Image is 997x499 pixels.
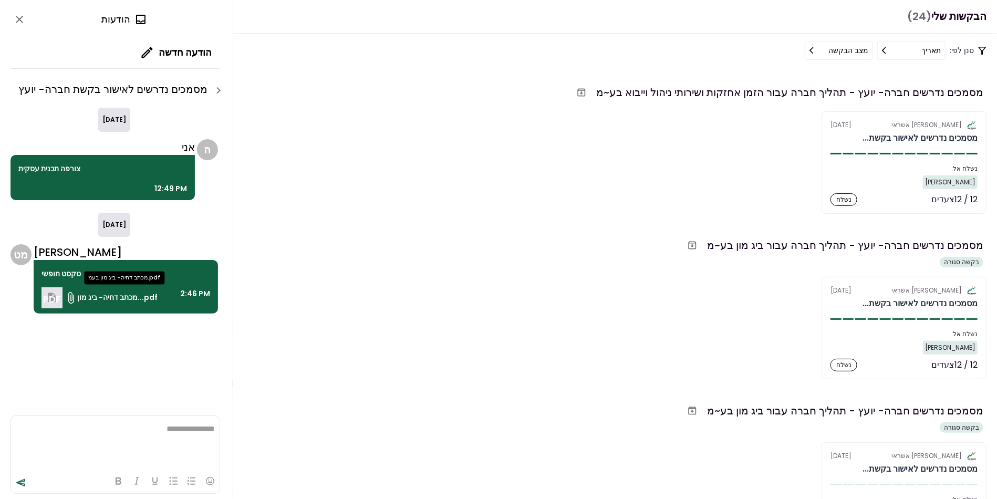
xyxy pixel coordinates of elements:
[863,463,978,475] div: מסמכים נדרשים לאישור בקשת חברה- יועץ
[18,162,187,175] p: צורפה תכנית עסקית
[940,257,983,267] div: בקשה סגורה
[892,286,962,295] div: [PERSON_NAME] אשראי
[892,120,962,130] div: [PERSON_NAME] אשראי
[830,193,857,206] div: נשלח
[197,139,218,160] div: ה
[77,292,158,303] span: מכתב דחיה- ביג מון בעמ.pdf
[41,267,210,280] p: טקסט חופשי
[923,175,978,189] div: [PERSON_NAME]
[923,341,978,355] div: [PERSON_NAME]
[967,286,978,295] img: Partner logo
[830,164,978,173] div: נשלח אל:
[683,401,702,420] button: העבר לארכיון
[967,451,978,461] img: Partner logo
[11,139,195,155] div: אני
[830,451,978,461] div: [DATE]
[805,41,873,60] button: מצב הבקשה
[164,474,182,488] button: Bullet list
[707,237,983,253] div: מסמכים נדרשים חברה- יועץ - תהליך חברה עבור ביג מון בע~מ
[683,236,702,255] button: העבר לארכיון
[15,477,26,488] button: send
[11,11,28,28] button: close
[863,132,978,144] div: מסמכים נדרשים לאישור בקשת חברה- יועץ
[133,39,220,66] button: הודעה חדשה
[907,6,931,27] span: (24)
[907,6,986,27] h1: הבקשות שלי
[34,244,218,260] div: [PERSON_NAME]
[830,286,978,295] div: [DATE]
[863,297,978,310] div: מסמכים נדרשים לאישור בקשת חברה- יועץ
[892,451,962,461] div: [PERSON_NAME] אשראי
[931,193,978,206] div: 12 / 12 צעדים
[84,272,164,285] div: מכתב דחיה- ביג מון בעמ.pdf
[183,474,201,488] button: Numbered list
[707,403,983,419] div: מסמכים נדרשים חברה- יועץ - תהליך חברה עבור ביג מון בע~מ
[805,41,986,60] div: סנן לפי:
[180,287,210,308] div: 2:46 PM
[830,329,978,339] div: נשלח אל:
[596,85,983,100] div: מסמכים נדרשים חברה- יועץ - תהליך חברה עבור הזמן אחזקות ושירותי ניהול וייבוא בע~מ
[201,474,219,488] button: Emojis
[877,41,946,60] button: תאריך
[43,292,61,306] div: pdf
[146,474,164,488] button: Underline
[101,12,147,27] div: הודעות
[41,287,158,308] button: pdfמכתב דחיה- ביג מון בעמ.pdf
[11,81,227,99] div: מסמכים נדרשים לאישור בקשת חברה- יועץ
[98,213,130,237] div: [DATE]
[109,474,127,488] button: Bold
[830,359,857,371] div: נשלח
[967,120,978,130] img: Partner logo
[830,120,978,130] div: [DATE]
[128,474,146,488] button: Italic
[11,416,220,469] iframe: Rich Text Area
[931,359,978,371] div: 12 / 12 צעדים
[154,182,187,195] div: 12:49 PM
[921,45,941,56] div: תאריך
[98,108,130,132] div: [DATE]
[11,244,32,265] div: מ ט
[572,83,591,102] button: העבר לארכיון
[940,422,983,433] div: בקשה סגורה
